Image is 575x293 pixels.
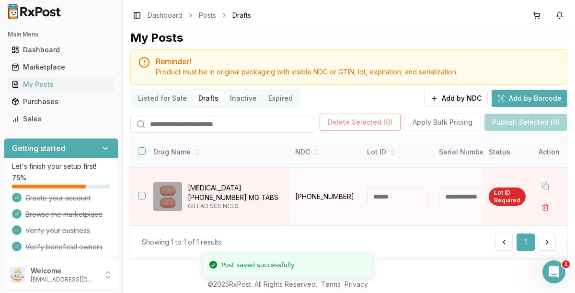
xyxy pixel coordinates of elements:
[64,205,127,243] button: Messages
[8,59,115,76] a: Marketplace
[11,34,30,53] img: Profile image for Manuel
[8,76,115,93] a: My Posts
[34,34,122,42] span: Rate your conversation
[12,142,66,154] h3: Getting started
[77,229,114,235] span: Messages
[537,177,554,195] button: Duplicate
[25,226,90,235] span: Verify your business
[152,229,167,235] span: Help
[168,4,185,21] div: Close
[8,41,115,59] a: Dashboard
[489,188,526,206] div: Lot ID Required
[153,182,182,211] img: Biktarvy 50-200-25 MG TABS
[4,94,118,109] button: Purchases
[130,30,183,46] div: My Posts
[25,193,91,203] span: Create your account
[232,11,251,20] span: Drafts
[439,147,499,157] div: Serial Number
[492,90,567,107] button: Add by Barcode
[4,111,118,127] button: Sales
[11,80,111,89] div: My Posts
[199,11,216,20] a: Posts
[142,237,221,247] div: Showing 1 to 1 of 1 results
[71,4,123,21] h1: Messages
[345,280,368,288] a: Privacy
[25,210,103,219] span: Browse the marketplace
[295,147,356,157] div: NDC
[34,43,90,53] div: [PERSON_NAME]
[224,91,263,106] button: Inactive
[128,205,192,243] button: Help
[8,93,115,110] a: Purchases
[531,137,567,168] th: Action
[8,110,115,128] a: Sales
[321,280,341,288] a: Terms
[4,4,65,19] img: RxPost Logo
[542,260,565,283] iframe: Intercom live chat
[562,260,570,268] span: 1
[537,199,554,216] button: Delete
[11,97,111,106] div: Purchases
[92,43,118,53] div: • [DATE]
[4,42,118,58] button: Dashboard
[517,234,535,251] button: 1
[25,242,103,252] span: Verify beneficial owners
[8,31,115,38] h2: Main Menu
[156,67,559,77] div: Product must be in original packaging with visible NDC or GTIN, lot, expiration, and serialization.
[188,202,282,210] p: GILEAD SCIENCES
[263,91,299,106] button: Expired
[148,11,251,20] nav: breadcrumb
[10,267,25,282] img: User avatar
[295,192,356,201] p: [PHONE_NUMBER]
[132,91,193,106] button: Listed for Sale
[148,11,183,20] a: Dashboard
[12,173,26,183] span: 75 %
[11,62,111,72] div: Marketplace
[31,276,97,283] p: [EMAIL_ADDRESS][DOMAIN_NAME]
[4,59,118,75] button: Marketplace
[31,266,97,276] p: Welcome
[4,77,118,92] button: My Posts
[424,90,488,107] button: Add by NDC
[22,229,42,235] span: Home
[156,58,559,65] h5: Reminder!
[367,147,427,157] div: Lot ID
[188,183,282,202] p: [MEDICAL_DATA] [PHONE_NUMBER] MG TABS
[11,45,111,55] div: Dashboard
[221,260,295,270] div: Post saved successfully
[483,137,531,168] th: Status
[12,162,110,171] p: Let's finish your setup first!
[153,147,282,157] div: Drug Name
[193,91,224,106] button: Drafts
[44,176,148,195] button: Send us a message
[11,114,111,124] div: Sales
